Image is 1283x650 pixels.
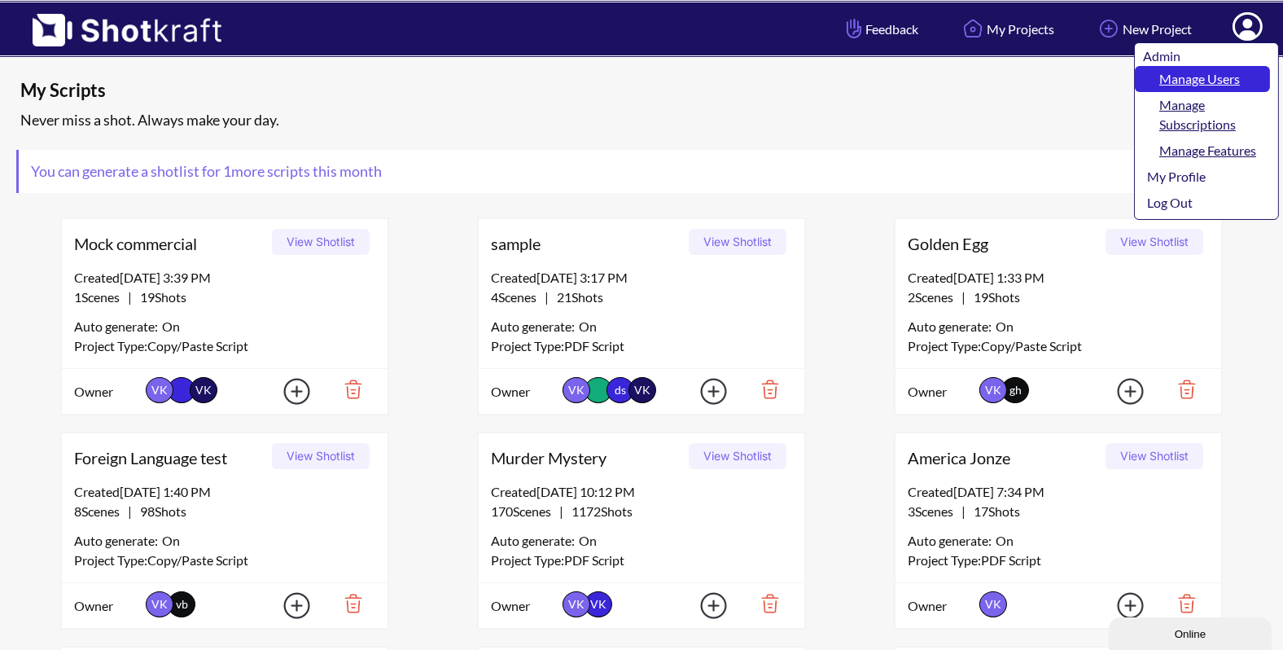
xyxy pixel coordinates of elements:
[959,15,987,42] img: Home Icon
[966,503,1020,519] span: 17 Shots
[491,482,792,502] div: Created [DATE] 10:12 PM
[908,382,975,402] span: Owner
[1095,15,1123,42] img: Add Icon
[996,317,1014,336] span: On
[908,268,1209,288] div: Created [DATE] 1:33 PM
[675,373,732,410] img: Add Icon
[979,591,1007,617] span: VK
[1135,92,1270,138] a: Manage Subscriptions
[908,482,1209,502] div: Created [DATE] 7:34 PM
[1009,383,1022,397] span: gh
[190,377,217,403] span: VK
[689,443,786,469] button: View Shotlist
[843,15,865,42] img: Hand Icon
[908,336,1209,356] div: Project Type: Copy/Paste Script
[491,596,558,616] span: Owner
[132,289,186,305] span: 19 Shots
[908,596,975,616] span: Owner
[74,551,375,570] div: Project Type: Copy/Paste Script
[491,382,558,402] span: Owner
[74,531,162,551] span: Auto generate:
[1135,66,1270,92] a: Manage Users
[628,377,656,403] span: VK
[146,591,173,617] span: VK
[20,78,958,103] span: My Scripts
[258,587,315,624] img: Add Icon
[19,150,394,193] span: You can generate a shotlist for
[979,377,1007,403] span: VK
[908,446,1100,470] span: America Jonze
[1092,587,1149,624] img: Add Icon
[74,446,266,470] span: Foreign Language test
[908,317,996,336] span: Auto generate:
[132,503,186,519] span: 98 Shots
[549,289,603,305] span: 21 Shots
[908,551,1209,570] div: Project Type: PDF Script
[16,107,1275,134] div: Never miss a shot. Always make your day.
[491,317,579,336] span: Auto generate:
[319,376,375,403] img: Trash Icon
[491,551,792,570] div: Project Type: PDF Script
[491,502,633,521] span: |
[491,268,792,288] div: Created [DATE] 3:17 PM
[908,531,996,551] span: Auto generate:
[908,289,961,305] span: 2 Scenes
[74,503,128,519] span: 8 Scenes
[74,502,186,521] span: |
[258,373,315,410] img: Add Icon
[563,377,590,403] span: VK
[74,317,162,336] span: Auto generate:
[162,317,180,336] span: On
[947,7,1066,51] a: My Projects
[675,587,732,624] img: Add Icon
[585,591,612,617] span: VK
[1083,7,1204,51] a: New Project
[74,288,186,307] span: |
[1135,190,1270,216] a: Log Out
[491,531,579,551] span: Auto generate:
[491,336,792,356] div: Project Type: PDF Script
[74,268,375,288] div: Created [DATE] 3:39 PM
[176,597,188,611] span: vb
[1092,373,1149,410] img: Add Icon
[272,443,370,469] button: View Shotlist
[491,289,545,305] span: 4 Scenes
[319,590,375,617] img: Trash Icon
[563,503,633,519] span: 1172 Shots
[74,482,375,502] div: Created [DATE] 1:40 PM
[146,377,173,403] span: VK
[1135,138,1270,164] a: Manage Features
[491,231,683,256] span: sample
[1153,376,1209,403] img: Trash Icon
[606,377,634,403] span: ds
[736,376,792,403] img: Trash Icon
[966,289,1020,305] span: 19 Shots
[843,20,918,38] span: Feedback
[908,288,1020,307] span: |
[1106,229,1203,255] button: View Shotlist
[74,289,128,305] span: 1 Scenes
[491,288,603,307] span: |
[908,502,1020,521] span: |
[1109,614,1275,650] iframe: chat widget
[563,591,590,617] span: VK
[908,503,961,519] span: 3 Scenes
[74,336,375,356] div: Project Type: Copy/Paste Script
[736,590,792,617] img: Trash Icon
[221,162,382,180] span: 1 more scripts this month
[491,503,559,519] span: 170 Scenes
[908,231,1100,256] span: Golden Egg
[162,531,180,551] span: On
[74,231,266,256] span: Mock commercial
[579,531,597,551] span: On
[1143,46,1270,66] div: Admin
[272,229,370,255] button: View Shotlist
[996,531,1014,551] span: On
[74,382,142,402] span: Owner
[491,446,683,470] span: Murder Mystery
[689,229,786,255] button: View Shotlist
[579,317,597,336] span: On
[74,596,142,616] span: Owner
[1106,443,1203,469] button: View Shotlist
